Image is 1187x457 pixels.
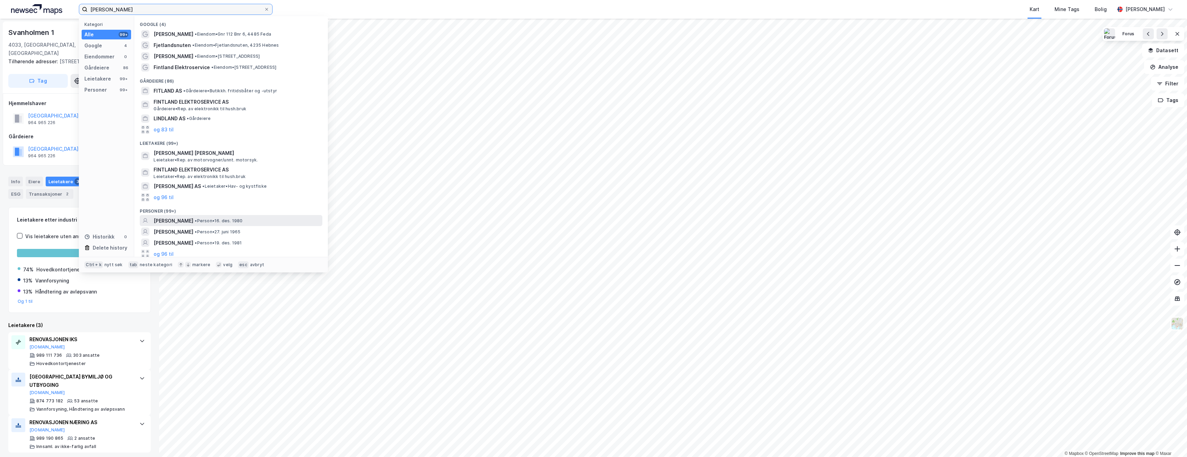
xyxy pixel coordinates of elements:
[1118,28,1139,39] button: Forus
[8,74,68,88] button: Tag
[134,203,328,215] div: Personer (99+)
[195,54,197,59] span: •
[154,30,193,38] span: [PERSON_NAME]
[195,240,242,246] span: Person • 19. des. 1981
[195,240,197,245] span: •
[17,216,142,224] div: Leietakere etter industri
[84,75,111,83] div: Leietakere
[211,65,213,70] span: •
[154,125,174,134] button: og 83 til
[1152,93,1184,107] button: Tags
[119,32,128,37] div: 99+
[140,262,172,268] div: neste kategori
[36,398,63,404] div: 874 773 182
[154,114,185,123] span: LINDLAND AS
[223,262,232,268] div: velg
[8,189,23,199] div: ESG
[84,41,102,50] div: Google
[8,321,151,329] div: Leietakere (3)
[202,184,267,189] span: Leietaker • Hav- og kystfiske
[23,265,34,274] div: 74%
[154,41,191,49] span: Fjetlandsnuten
[128,261,139,268] div: tab
[84,86,107,94] div: Personer
[192,43,279,48] span: Eiendom • Fjetlandsnuten, 4235 Hebnes
[28,153,55,159] div: 964 965 226
[84,22,131,27] div: Kategori
[36,265,90,274] div: Hovedkontortjenester
[8,57,145,66] div: [STREET_ADDRESS]
[1095,5,1107,13] div: Bolig
[74,398,98,404] div: 53 ansatte
[154,182,201,190] span: [PERSON_NAME] AS
[1144,60,1184,74] button: Analyse
[88,4,264,15] input: Søk på adresse, matrikkel, gårdeiere, leietakere eller personer
[123,234,128,240] div: 0
[29,390,65,395] button: [DOMAIN_NAME]
[64,190,71,197] div: 2
[1122,31,1134,37] div: Forus
[35,288,97,296] div: Håndtering av avløpsvann
[183,88,185,93] span: •
[84,261,103,268] div: Ctrl + k
[154,157,258,163] span: Leietaker • Rep. av motorvogner/unnt. motorsyk.
[36,361,86,366] div: Hovedkontortjenester
[25,232,91,241] div: Vis leietakere uten ansatte
[1151,77,1184,91] button: Filter
[154,193,174,202] button: og 96 til
[123,54,128,59] div: 0
[1104,28,1115,39] img: Forus
[195,31,271,37] span: Eiendom • Gnr 112 Bnr 6, 4485 Feda
[195,218,242,224] span: Person • 16. des. 1980
[28,120,55,125] div: 964 965 226
[154,217,193,225] span: [PERSON_NAME]
[74,436,95,441] div: 2 ansatte
[123,43,128,48] div: 4
[36,407,125,412] div: Vannforsyning, Håndtering av avløpsvann
[134,16,328,29] div: Google (4)
[195,218,197,223] span: •
[1065,451,1084,456] a: Mapbox
[36,444,96,449] div: Innsaml. av ikke-farlig avfall
[1152,424,1187,457] iframe: Chat Widget
[23,288,33,296] div: 13%
[154,98,320,106] span: FINTLAND ELEKTROSERVICE AS
[104,262,123,268] div: nytt søk
[9,99,150,108] div: Hjemmelshaver
[84,64,109,72] div: Gårdeiere
[1030,5,1039,13] div: Kart
[26,177,43,186] div: Eiere
[154,166,320,174] span: FINTLAND ELEKTROSERVICE AS
[1120,451,1154,456] a: Improve this map
[46,177,84,186] div: Leietakere
[134,135,328,148] div: Leietakere (99+)
[119,76,128,82] div: 99+
[73,353,100,358] div: 303 ansatte
[154,174,246,179] span: Leietaker • Rep. av elektronikk til hush.bruk
[36,436,63,441] div: 989 190 865
[8,27,56,38] div: Svanholmen 1
[8,177,23,186] div: Info
[119,87,128,93] div: 99+
[183,88,277,94] span: Gårdeiere • Butikkh. fritidsbåter og -utstyr
[195,229,240,235] span: Person • 27. juni 1965
[154,228,193,236] span: [PERSON_NAME]
[29,344,65,350] button: [DOMAIN_NAME]
[1171,317,1184,330] img: Z
[123,65,128,71] div: 86
[195,229,197,234] span: •
[26,189,73,199] div: Transaksjoner
[29,335,132,344] div: RENOVASJONEN IKS
[29,373,132,389] div: [GEOGRAPHIC_DATA] BYMILJØ OG UTBYGGING
[154,239,193,247] span: [PERSON_NAME]
[84,53,114,61] div: Eiendommer
[1055,5,1079,13] div: Mine Tags
[238,261,249,268] div: esc
[74,178,81,185] div: 3
[211,65,276,70] span: Eiendom • [STREET_ADDRESS]
[1085,451,1119,456] a: OpenStreetMap
[23,277,33,285] div: 13%
[187,116,189,121] span: •
[192,262,210,268] div: markere
[250,262,264,268] div: avbryt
